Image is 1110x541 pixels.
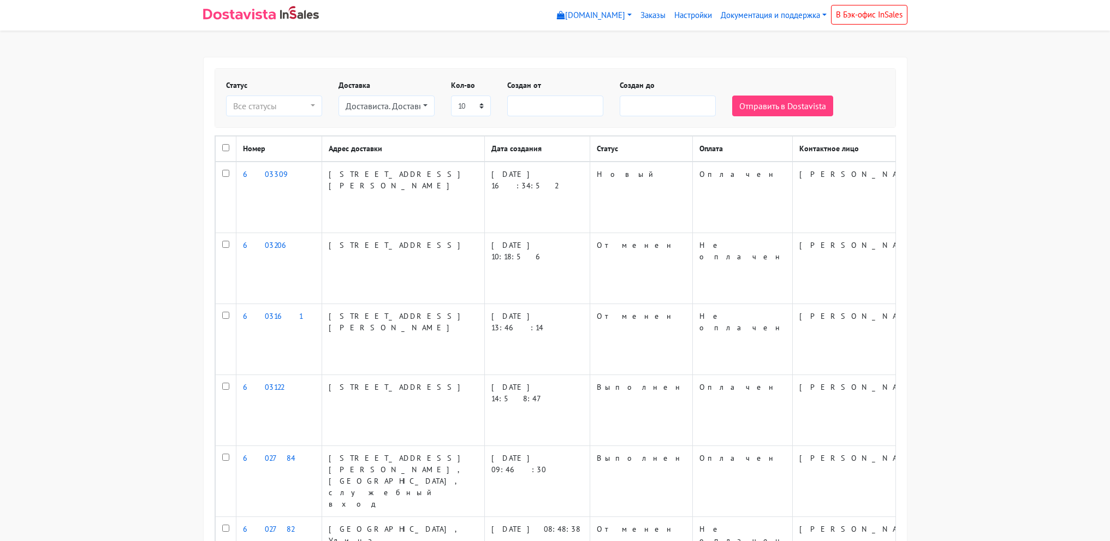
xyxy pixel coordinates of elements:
[484,304,590,375] td: [DATE] 13:46:14
[243,169,288,179] a: 603309
[243,453,295,463] a: 602784
[243,382,284,392] a: 603122
[484,233,590,304] td: [DATE] 10:18:56
[280,6,319,19] img: InSales
[322,162,484,233] td: [STREET_ADDRESS][PERSON_NAME]
[692,446,792,517] td: Оплачен
[243,311,302,321] a: 603161
[620,80,655,91] label: Создан до
[590,136,692,162] th: Статус
[236,136,322,162] th: Номер
[507,80,541,91] label: Создан от
[590,233,692,304] td: Отменен
[692,162,792,233] td: Оплачен
[346,99,421,112] div: Достависта. Доставка день в день В пределах КАД.
[590,162,692,233] td: Новый
[590,446,692,517] td: Выполнен
[831,5,907,25] a: В Бэк-офис InSales
[590,304,692,375] td: Отменен
[339,96,435,116] button: Достависта. Доставка день в день В пределах КАД.
[226,96,322,116] button: Все статусы
[484,162,590,233] td: [DATE] 16:34:52
[484,375,590,446] td: [DATE] 14:58:47
[692,375,792,446] td: Оплачен
[203,9,276,20] img: Dostavista - срочная курьерская служба доставки
[451,80,475,91] label: Кол-во
[484,446,590,517] td: [DATE] 09:46:30
[484,136,590,162] th: Дата создания
[732,96,833,116] button: Отправить в Dostavista
[692,136,792,162] th: Оплата
[792,136,935,162] th: Контактное лицо
[233,99,308,112] div: Все статусы
[692,233,792,304] td: Не оплачен
[792,304,935,375] td: [PERSON_NAME]
[226,80,247,91] label: Статус
[243,240,304,250] a: 603206
[792,446,935,517] td: [PERSON_NAME]
[339,80,370,91] label: Доставка
[716,5,831,26] a: Документация и поддержка
[243,524,294,534] a: 602782
[792,233,935,304] td: [PERSON_NAME]
[553,5,636,26] a: [DOMAIN_NAME]
[322,233,484,304] td: [STREET_ADDRESS]
[322,375,484,446] td: [STREET_ADDRESS]
[670,5,716,26] a: Настройки
[792,162,935,233] td: [PERSON_NAME]
[322,446,484,517] td: [STREET_ADDRESS][PERSON_NAME], [GEOGRAPHIC_DATA], служебный вход
[636,5,670,26] a: Заказы
[590,375,692,446] td: Выполнен
[322,136,484,162] th: Адрес доставки
[792,375,935,446] td: [PERSON_NAME]
[322,304,484,375] td: [STREET_ADDRESS][PERSON_NAME]
[692,304,792,375] td: Не оплачен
